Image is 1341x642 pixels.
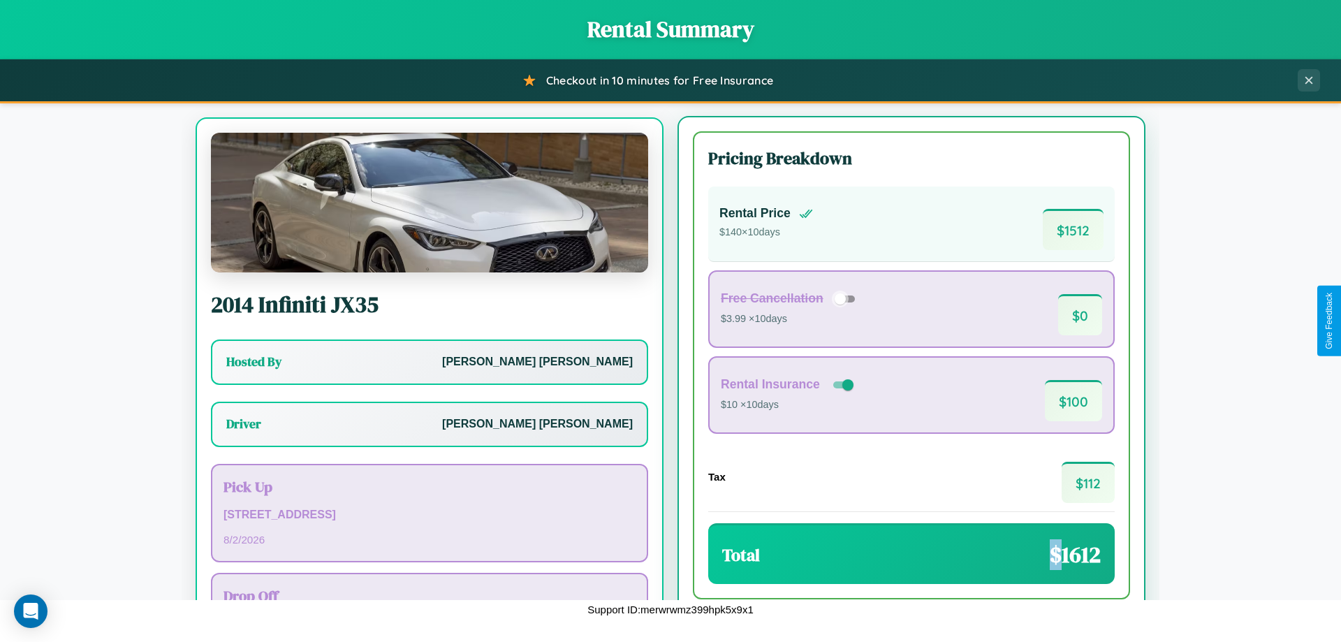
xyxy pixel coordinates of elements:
[211,133,648,272] img: Infiniti JX35
[587,600,754,619] p: Support ID: merwrwmz399hpk5x9x1
[223,505,636,525] p: [STREET_ADDRESS]
[223,476,636,497] h3: Pick Up
[226,353,281,370] h3: Hosted By
[223,585,636,606] h3: Drop Off
[1050,539,1101,570] span: $ 1612
[226,416,261,432] h3: Driver
[721,396,856,414] p: $10 × 10 days
[211,289,648,320] h2: 2014 Infiniti JX35
[722,543,760,567] h3: Total
[223,530,636,549] p: 8 / 2 / 2026
[721,291,823,306] h4: Free Cancellation
[442,352,633,372] p: [PERSON_NAME] [PERSON_NAME]
[721,377,820,392] h4: Rental Insurance
[1043,209,1104,250] span: $ 1512
[1045,380,1102,421] span: $ 100
[14,14,1327,45] h1: Rental Summary
[1058,294,1102,335] span: $ 0
[1062,462,1115,503] span: $ 112
[708,471,726,483] h4: Tax
[546,73,773,87] span: Checkout in 10 minutes for Free Insurance
[708,147,1115,170] h3: Pricing Breakdown
[442,414,633,435] p: [PERSON_NAME] [PERSON_NAME]
[721,310,860,328] p: $3.99 × 10 days
[14,594,47,628] div: Open Intercom Messenger
[719,224,813,242] p: $ 140 × 10 days
[719,206,791,221] h4: Rental Price
[1324,293,1334,349] div: Give Feedback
